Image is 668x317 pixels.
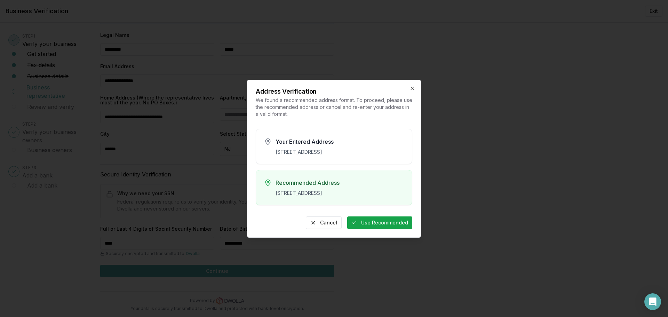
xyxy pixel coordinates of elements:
[276,137,404,146] h3: Your Entered Address
[276,179,404,187] h3: Recommended Address
[306,216,342,229] button: Cancel
[256,97,412,118] p: We found a recommended address format. To proceed, please use the recommended address or cancel a...
[347,216,412,229] button: Use Recommended
[276,149,404,156] div: [STREET_ADDRESS]
[256,88,412,95] h2: Address Verification
[276,190,404,197] div: [STREET_ADDRESS]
